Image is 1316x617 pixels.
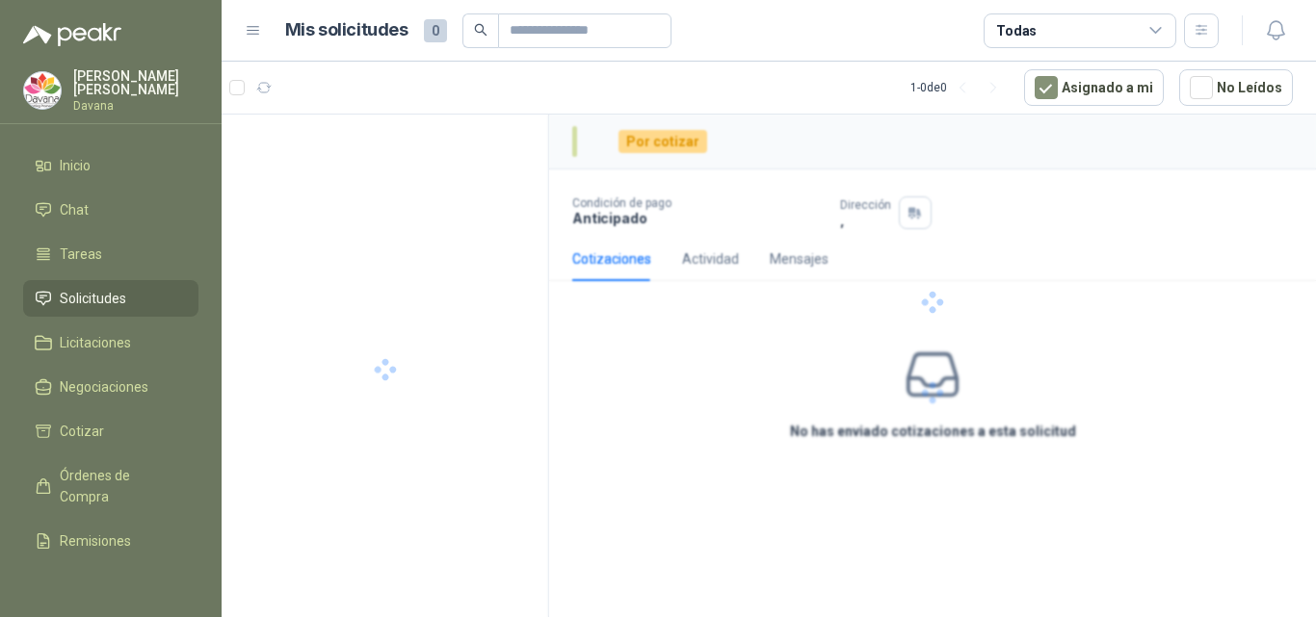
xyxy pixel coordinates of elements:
img: Company Logo [24,72,61,109]
a: Licitaciones [23,324,198,361]
span: 0 [424,19,447,42]
a: Remisiones [23,523,198,559]
a: Chat [23,192,198,228]
span: search [474,23,487,37]
a: Inicio [23,147,198,184]
span: Órdenes de Compra [60,465,180,507]
span: Negociaciones [60,376,148,398]
div: 1 - 0 de 0 [910,72,1009,103]
a: Solicitudes [23,280,198,317]
img: Logo peakr [23,23,121,46]
p: Davana [73,100,198,112]
span: Solicitudes [60,288,126,309]
span: Tareas [60,244,102,265]
a: Negociaciones [23,369,198,405]
span: Inicio [60,155,91,176]
p: [PERSON_NAME] [PERSON_NAME] [73,69,198,96]
h1: Mis solicitudes [285,16,408,44]
a: Tareas [23,236,198,272]
span: Licitaciones [60,332,131,353]
span: Cotizar [60,421,104,442]
span: Chat [60,199,89,220]
button: No Leídos [1179,69,1293,106]
a: Órdenes de Compra [23,457,198,515]
a: Cotizar [23,413,198,450]
div: Todas [996,20,1037,41]
button: Asignado a mi [1024,69,1164,106]
a: Configuración [23,567,198,604]
span: Remisiones [60,530,131,552]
